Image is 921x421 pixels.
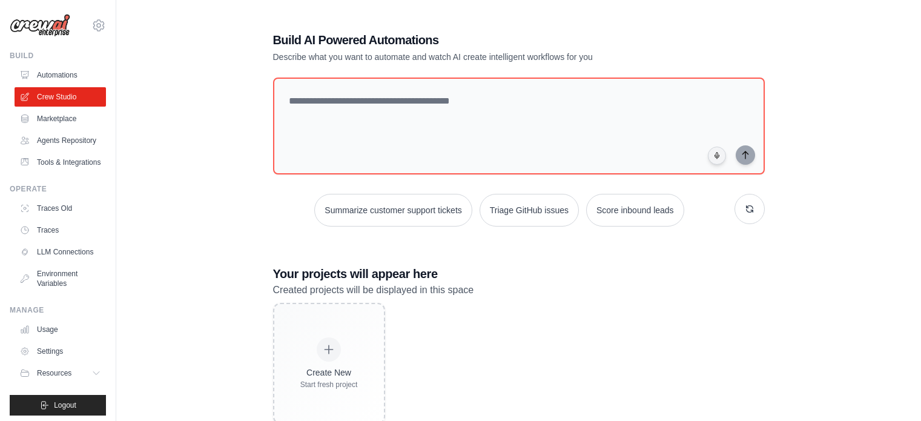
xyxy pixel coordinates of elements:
button: Triage GitHub issues [480,194,579,227]
a: Traces Old [15,199,106,218]
button: Logout [10,395,106,416]
button: Click to speak your automation idea [708,147,726,165]
div: Operate [10,184,106,194]
a: Agents Repository [15,131,106,150]
a: Traces [15,220,106,240]
button: Score inbound leads [586,194,684,227]
p: Created projects will be displayed in this space [273,282,765,298]
button: Summarize customer support tickets [314,194,472,227]
a: Environment Variables [15,264,106,293]
h3: Your projects will appear here [273,265,765,282]
a: LLM Connections [15,242,106,262]
a: Marketplace [15,109,106,128]
button: Resources [15,363,106,383]
button: Get new suggestions [734,194,765,224]
p: Describe what you want to automate and watch AI create intelligent workflows for you [273,51,680,63]
a: Usage [15,320,106,339]
a: Automations [15,65,106,85]
span: Resources [37,368,71,378]
a: Tools & Integrations [15,153,106,172]
img: Logo [10,14,70,37]
div: Start fresh project [300,380,358,390]
a: Crew Studio [15,87,106,107]
h1: Build AI Powered Automations [273,31,680,48]
a: Settings [15,342,106,361]
span: Logout [54,400,76,410]
div: Create New [300,366,358,379]
div: Manage [10,305,106,315]
div: Build [10,51,106,61]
